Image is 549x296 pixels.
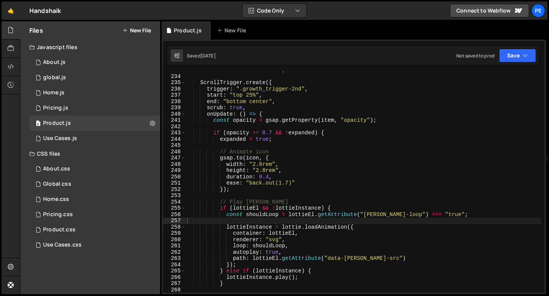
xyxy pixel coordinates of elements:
a: Pe [531,4,545,18]
div: 247 [163,155,186,161]
div: 255 [163,205,186,212]
div: 16572/45332.js [29,131,160,146]
div: 234 [163,73,186,80]
div: Pricing.css [43,211,73,218]
div: 256 [163,212,186,218]
div: 242 [163,124,186,130]
div: 246 [163,149,186,155]
div: 253 [163,193,186,199]
div: 264 [163,262,186,268]
div: [DATE] [201,53,216,59]
div: 259 [163,230,186,237]
div: Product.js [43,120,71,127]
div: 250 [163,174,186,180]
div: Use Cases.js [43,135,77,142]
div: 251 [163,180,186,186]
div: Product.css [43,226,75,233]
div: Pricing.js [43,105,68,111]
button: Save [499,49,536,62]
h2: Files [29,26,43,35]
div: New File [217,27,249,34]
div: 238 [163,99,186,105]
div: 235 [163,80,186,86]
div: 243 [163,130,186,136]
div: 16572/45051.js [29,85,160,100]
div: 257 [163,218,186,224]
div: Home.css [43,196,69,203]
div: 16572/45431.css [29,207,160,222]
div: 16572/45486.js [29,55,160,70]
div: Use Cases.css [43,242,82,248]
div: 237 [163,92,186,99]
div: About.css [43,166,70,172]
div: 244 [163,136,186,143]
div: 258 [163,224,186,231]
a: Connect to Webflow [450,4,529,18]
div: 236 [163,86,186,92]
div: 16572/45333.css [29,237,160,253]
div: 248 [163,161,186,168]
div: 262 [163,249,186,256]
div: Saved [187,53,216,59]
div: 16572/45487.css [29,161,160,177]
div: 16572/45056.css [29,192,160,207]
button: Code Only [242,4,307,18]
div: 239 [163,105,186,111]
div: 263 [163,255,186,262]
div: Javascript files [20,40,160,55]
div: Global.css [43,181,71,188]
div: 249 [163,167,186,174]
div: Handshaik [29,6,61,15]
div: 266 [163,274,186,281]
div: 268 [163,287,186,293]
div: 254 [163,199,186,205]
div: 261 [163,243,186,249]
div: 241 [163,117,186,124]
div: 260 [163,237,186,243]
div: Product.js [174,27,202,34]
div: global.js [43,74,66,81]
div: 16572/45430.js [29,100,160,116]
button: New File [122,27,151,33]
div: Home.js [43,89,64,96]
div: 16572/45138.css [29,177,160,192]
div: 240 [163,111,186,118]
div: 16572/45330.css [29,222,160,237]
span: 0 [36,121,40,127]
div: 265 [163,268,186,274]
div: CSS files [20,146,160,161]
div: 245 [163,142,186,149]
div: 252 [163,186,186,193]
div: Not saved to prod [456,53,494,59]
div: 16572/45061.js [29,70,160,85]
div: About.js [43,59,66,66]
div: 16572/45211.js [29,116,160,131]
div: 267 [163,280,186,287]
a: 🤙 [2,2,20,20]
